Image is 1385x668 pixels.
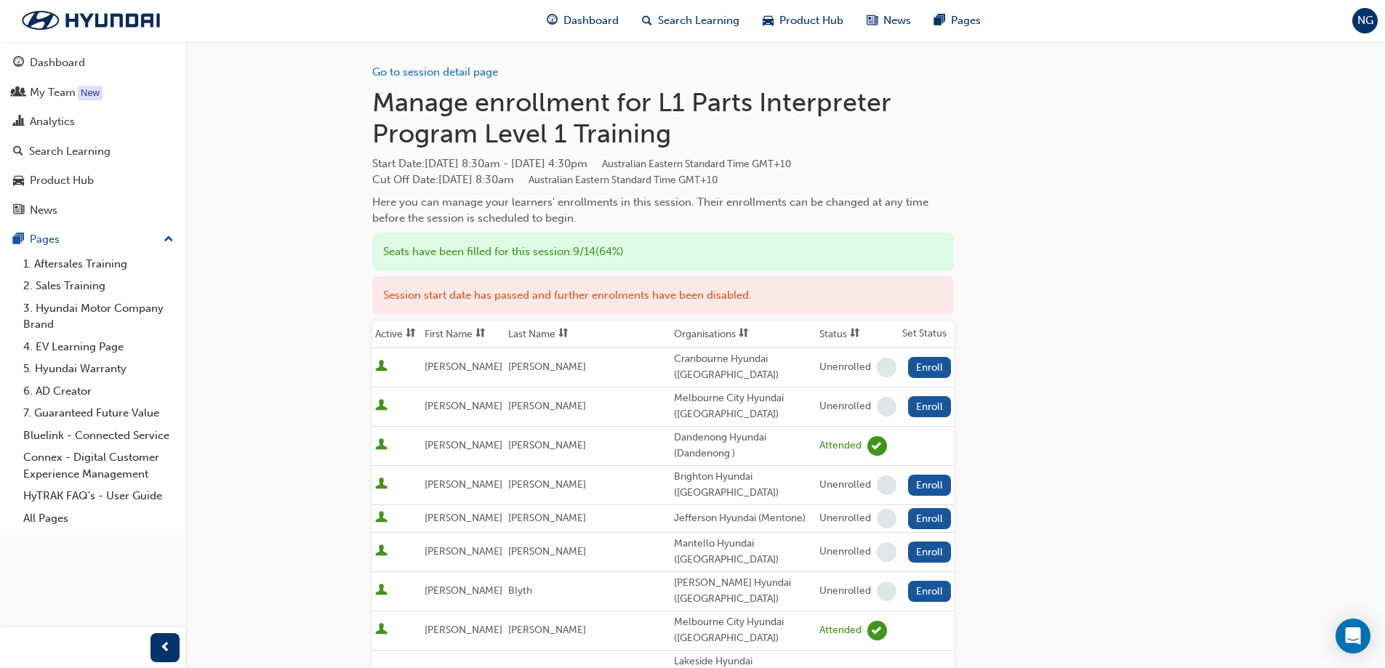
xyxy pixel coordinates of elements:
[30,172,94,189] div: Product Hub
[508,624,586,636] span: [PERSON_NAME]
[6,167,180,194] a: Product Hub
[375,544,388,559] span: User is active
[17,275,180,297] a: 2. Sales Training
[877,475,896,495] span: learningRecordVerb_NONE-icon
[908,475,952,496] button: Enroll
[17,446,180,485] a: Connex - Digital Customer Experience Management
[877,509,896,528] span: learningRecordVerb_NONE-icon
[13,204,24,217] span: news-icon
[29,143,111,160] div: Search Learning
[372,321,422,348] th: Toggle SortBy
[816,321,899,348] th: Toggle SortBy
[508,512,586,524] span: [PERSON_NAME]
[425,624,502,636] span: [PERSON_NAME]
[508,361,586,373] span: [PERSON_NAME]
[17,297,180,336] a: 3. Hyundai Motor Company Brand
[899,321,955,348] th: Set Status
[78,86,103,100] div: Tooltip anchor
[160,639,171,657] span: prev-icon
[855,6,923,36] a: news-iconNews
[819,439,862,453] div: Attended
[763,12,774,30] span: car-icon
[372,86,954,150] h1: Manage enrollment for L1 Parts Interpreter Program Level 1 Training
[6,79,180,106] a: My Team
[375,438,388,453] span: User is active
[17,485,180,507] a: HyTRAK FAQ's - User Guide
[674,614,814,647] div: Melbourne City Hyundai ([GEOGRAPHIC_DATA])
[751,6,855,36] a: car-iconProduct Hub
[877,582,896,601] span: learningRecordVerb_NONE-icon
[508,400,586,412] span: [PERSON_NAME]
[558,328,569,340] span: sorting-icon
[674,510,814,527] div: Jefferson Hyundai (Mentone)
[372,276,954,315] div: Session start date has passed and further enrolments have been disabled.
[13,116,24,129] span: chart-icon
[508,439,586,451] span: [PERSON_NAME]
[6,226,180,253] button: Pages
[563,12,619,29] span: Dashboard
[535,6,630,36] a: guage-iconDashboard
[13,145,23,158] span: search-icon
[1357,12,1373,29] span: NG
[425,361,502,373] span: [PERSON_NAME]
[602,158,791,170] span: Australian Eastern Standard Time GMT+10
[17,380,180,403] a: 6. AD Creator
[17,507,180,530] a: All Pages
[819,478,871,492] div: Unenrolled
[508,584,532,597] span: Blyth
[529,174,718,186] span: Australian Eastern Standard Time GMT+10
[658,12,739,29] span: Search Learning
[908,396,952,417] button: Enroll
[908,508,952,529] button: Enroll
[508,545,586,558] span: [PERSON_NAME]
[13,57,24,70] span: guage-icon
[17,253,180,275] a: 1. Aftersales Training
[425,157,791,170] span: [DATE] 8:30am - [DATE] 4:30pm
[1352,8,1378,33] button: NG
[6,47,180,226] button: DashboardMy TeamAnalyticsSearch LearningProduct HubNews
[30,55,85,71] div: Dashboard
[883,12,911,29] span: News
[17,336,180,358] a: 4. EV Learning Page
[819,512,871,526] div: Unenrolled
[375,511,388,526] span: User is active
[425,512,502,524] span: [PERSON_NAME]
[908,542,952,563] button: Enroll
[7,5,174,36] img: Trak
[372,233,954,271] div: Seats have been filled for this session : 9 / 14 ( 64% )
[425,478,502,491] span: [PERSON_NAME]
[877,358,896,377] span: learningRecordVerb_NONE-icon
[819,400,871,414] div: Unenrolled
[372,194,954,227] div: Here you can manage your learners' enrollments in this session. Their enrollments can be changed ...
[819,624,862,637] div: Attended
[13,233,24,246] span: pages-icon
[375,399,388,414] span: User is active
[642,12,652,30] span: search-icon
[6,49,180,76] a: Dashboard
[17,358,180,380] a: 5. Hyundai Warranty
[375,478,388,492] span: User is active
[13,86,24,100] span: people-icon
[6,197,180,224] a: News
[13,174,24,188] span: car-icon
[406,328,416,340] span: sorting-icon
[671,321,816,348] th: Toggle SortBy
[475,328,486,340] span: sorting-icon
[819,584,871,598] div: Unenrolled
[375,360,388,374] span: User is active
[877,397,896,417] span: learningRecordVerb_NONE-icon
[1336,619,1370,653] div: Open Intercom Messenger
[877,542,896,562] span: learningRecordVerb_NONE-icon
[630,6,751,36] a: search-iconSearch Learning
[951,12,981,29] span: Pages
[739,328,749,340] span: sorting-icon
[850,328,860,340] span: sorting-icon
[819,361,871,374] div: Unenrolled
[674,575,814,608] div: [PERSON_NAME] Hyundai ([GEOGRAPHIC_DATA])
[30,231,60,248] div: Pages
[674,469,814,502] div: Brighton Hyundai ([GEOGRAPHIC_DATA])
[425,545,502,558] span: [PERSON_NAME]
[30,84,76,101] div: My Team
[375,584,388,598] span: User is active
